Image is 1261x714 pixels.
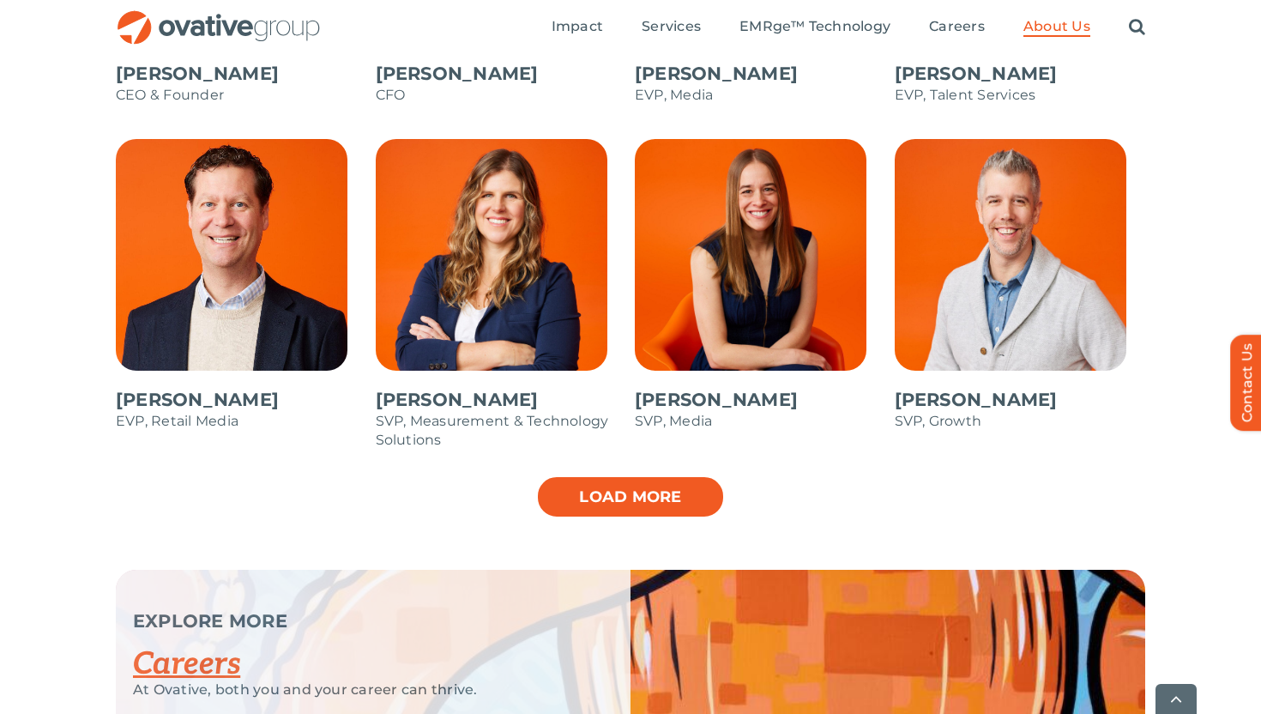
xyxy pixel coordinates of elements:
a: Load more [536,475,725,518]
a: Careers [929,18,985,37]
a: OG_Full_horizontal_RGB [116,9,322,25]
span: About Us [1023,18,1090,35]
a: Impact [552,18,603,37]
a: Services [642,18,701,37]
a: About Us [1023,18,1090,37]
span: Services [642,18,701,35]
a: Careers [133,645,240,683]
p: EXPLORE MORE [133,613,588,630]
a: Search [1129,18,1145,37]
span: EMRge™ Technology [739,18,890,35]
span: Impact [552,18,603,35]
a: EMRge™ Technology [739,18,890,37]
span: Careers [929,18,985,35]
p: At Ovative, both you and your career can thrive. [133,681,588,699]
